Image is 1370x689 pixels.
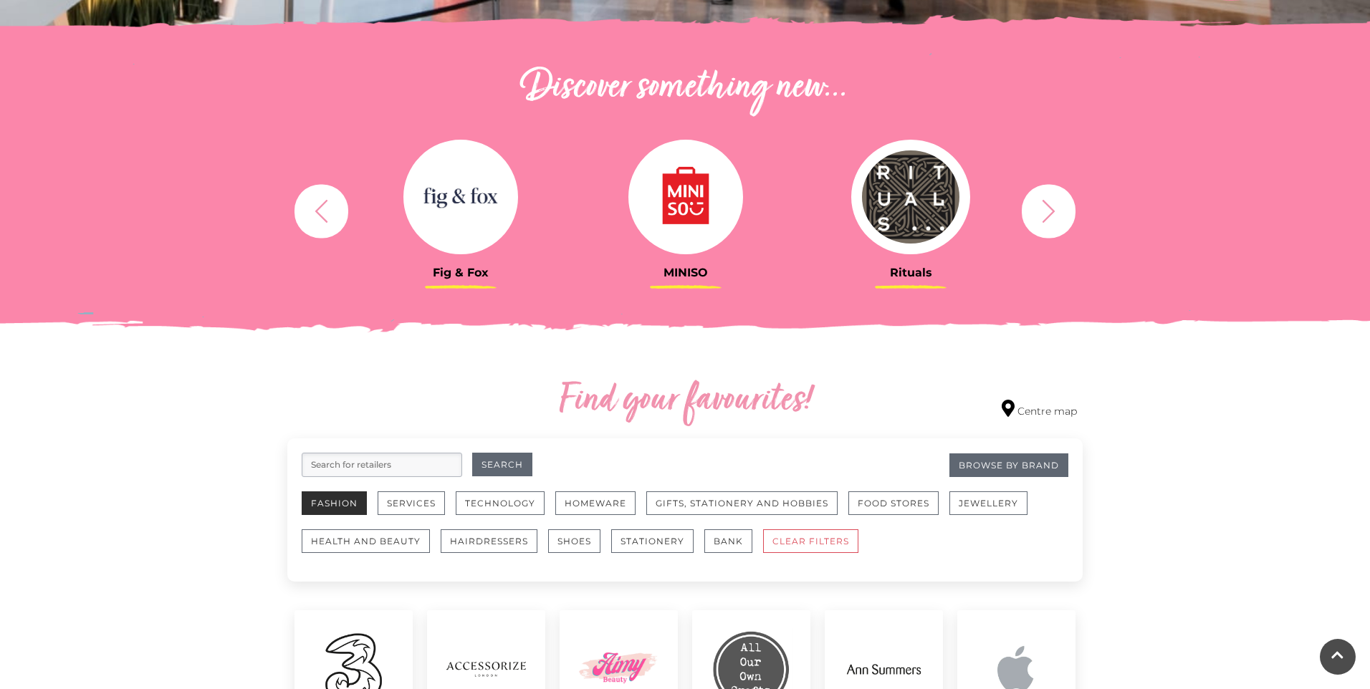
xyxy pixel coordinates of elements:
h3: Rituals [809,266,1012,279]
a: Fig & Fox [359,140,562,279]
button: Bank [704,529,752,553]
a: Fashion [302,491,378,529]
button: Shoes [548,529,600,553]
button: Food Stores [848,491,939,515]
input: Search for retailers [302,453,462,477]
button: Fashion [302,491,367,515]
h2: Discover something new... [287,65,1083,111]
a: Stationery [611,529,704,567]
a: Browse By Brand [949,453,1068,477]
a: Gifts, Stationery and Hobbies [646,491,848,529]
button: Gifts, Stationery and Hobbies [646,491,838,515]
button: Jewellery [949,491,1027,515]
a: Jewellery [949,491,1038,529]
a: Centre map [1002,400,1077,419]
a: Shoes [548,529,611,567]
a: Services [378,491,456,529]
h2: Find your favourites! [423,378,947,424]
a: Food Stores [848,491,949,529]
a: Technology [456,491,555,529]
button: Services [378,491,445,515]
a: Health and Beauty [302,529,441,567]
a: MINISO [584,140,787,279]
button: Hairdressers [441,529,537,553]
button: Health and Beauty [302,529,430,553]
a: Hairdressers [441,529,548,567]
button: Search [472,453,532,476]
h3: MINISO [584,266,787,279]
button: Technology [456,491,545,515]
button: Stationery [611,529,694,553]
a: Homeware [555,491,646,529]
a: Bank [704,529,763,567]
button: CLEAR FILTERS [763,529,858,553]
a: CLEAR FILTERS [763,529,869,567]
button: Homeware [555,491,636,515]
a: Rituals [809,140,1012,279]
h3: Fig & Fox [359,266,562,279]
